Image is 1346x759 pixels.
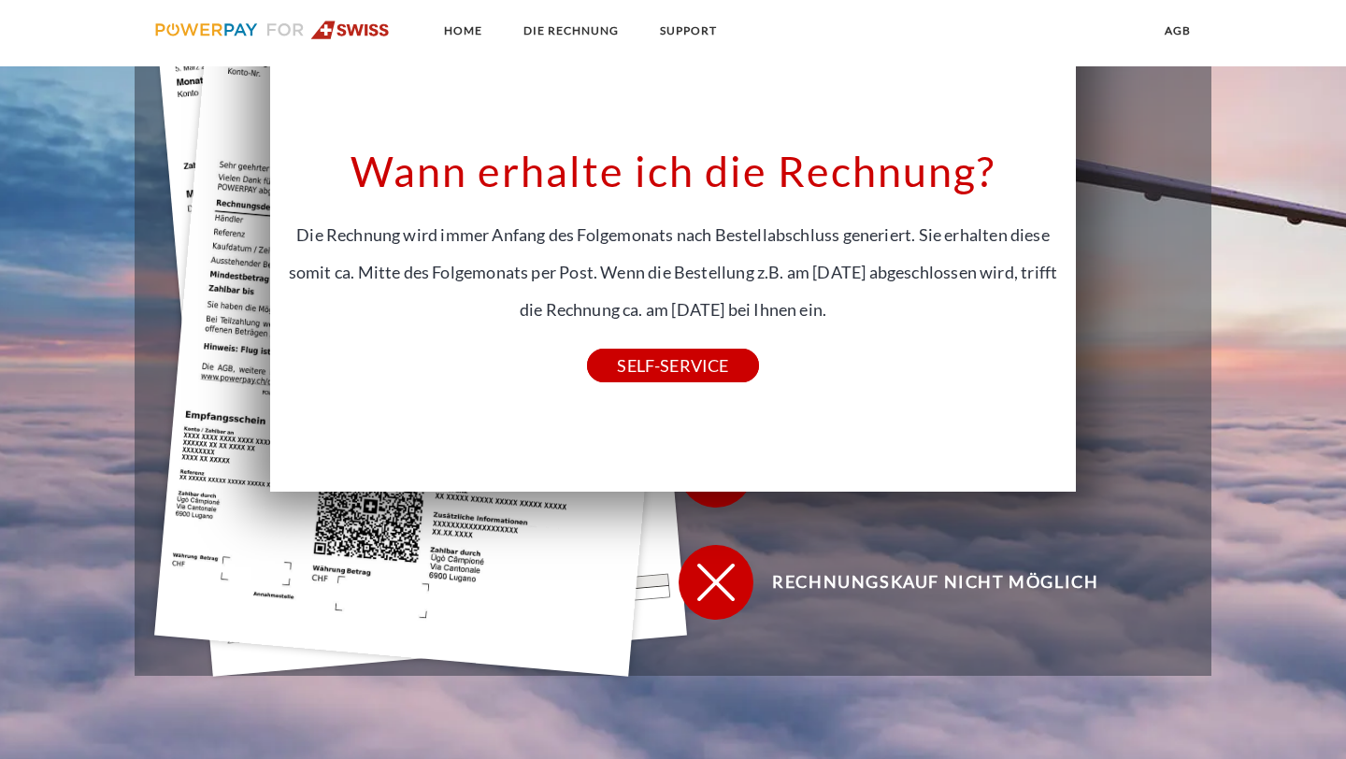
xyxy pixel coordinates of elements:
div: Die Rechnung wird immer Anfang des Folgemonats nach Bestellabschluss generiert. Sie erhalten dies... [282,150,1064,365]
a: Home [428,14,498,48]
a: DIE RECHNUNG [508,14,635,48]
span: Rechnungskauf nicht möglich [707,545,1165,620]
a: agb [1149,14,1207,48]
img: qb_close.svg [693,559,739,606]
button: Rechnungskauf nicht möglich [679,545,1165,620]
h3: Wann erhalte ich die Rechnung? [282,150,1064,193]
a: SELF-SERVICE [587,349,758,382]
a: SUPPORT [644,14,733,48]
img: logo-swiss.svg [155,21,390,39]
button: Hilfe-Center [679,433,1165,508]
